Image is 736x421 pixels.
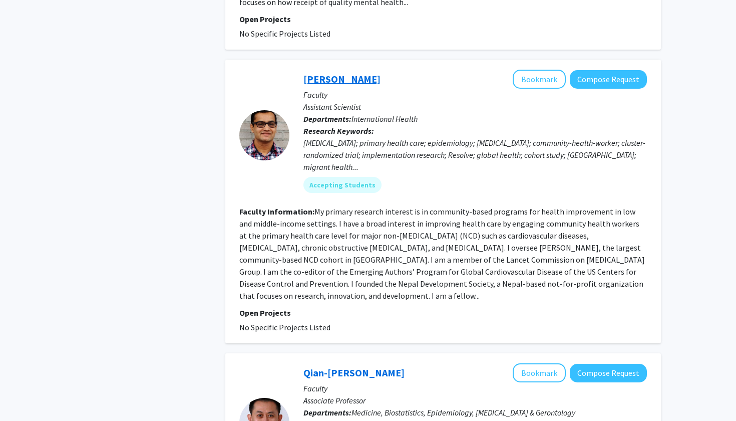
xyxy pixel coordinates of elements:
a: [PERSON_NAME] [303,73,381,85]
span: No Specific Projects Listed [239,29,330,39]
p: Open Projects [239,307,647,319]
p: Faculty [303,89,647,101]
p: Faculty [303,382,647,394]
fg-read-more: My primary research interest is in community-based programs for health improvement in low and mid... [239,206,645,301]
span: No Specific Projects Listed [239,322,330,332]
div: [MEDICAL_DATA]; primary health care; epidemiology; [MEDICAL_DATA]; community-health-worker; clust... [303,137,647,173]
b: Faculty Information: [239,206,314,217]
span: International Health [351,114,418,124]
p: Assistant Scientist [303,101,647,113]
iframe: Chat [8,376,43,413]
button: Add Dinesh Neupane to Bookmarks [513,70,566,89]
span: Medicine, Biostatistics, Epidemiology, [MEDICAL_DATA] & Gerontology [351,407,575,417]
p: Associate Professor [303,394,647,406]
mat-chip: Accepting Students [303,177,382,193]
button: Compose Request to Qian-Li Xue [570,364,647,382]
b: Departments: [303,114,351,124]
button: Add Qian-Li Xue to Bookmarks [513,363,566,382]
b: Research Keywords: [303,126,374,136]
b: Departments: [303,407,351,417]
a: Qian-[PERSON_NAME] [303,366,405,379]
p: Open Projects [239,13,647,25]
button: Compose Request to Dinesh Neupane [570,70,647,89]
